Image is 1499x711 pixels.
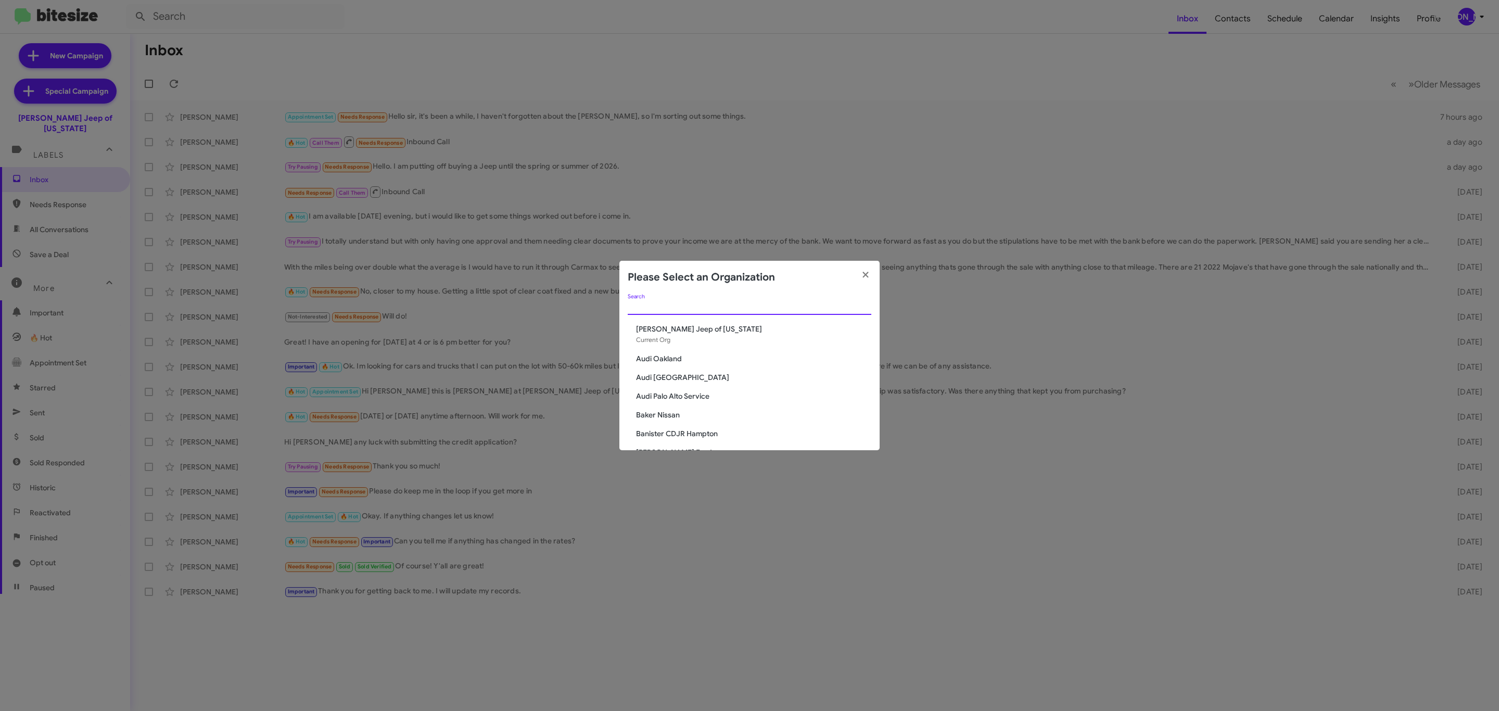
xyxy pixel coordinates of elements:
span: Audi Oakland [636,353,871,364]
span: [PERSON_NAME] Ford [636,447,871,458]
span: Banister CDJR Hampton [636,428,871,439]
span: Baker Nissan [636,410,871,420]
span: Audi Palo Alto Service [636,391,871,401]
h2: Please Select an Organization [628,269,775,286]
span: [PERSON_NAME] Jeep of [US_STATE] [636,324,871,334]
span: Current Org [636,336,670,344]
span: Audi [GEOGRAPHIC_DATA] [636,372,871,383]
